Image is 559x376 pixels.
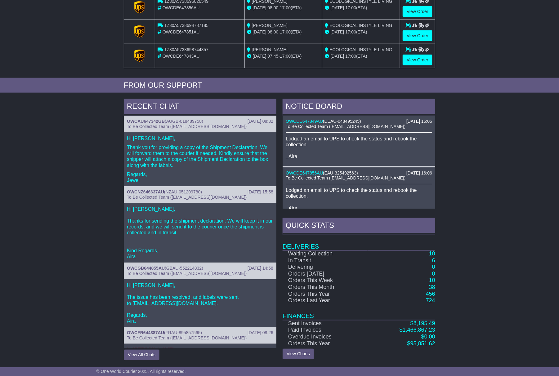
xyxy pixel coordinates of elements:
[268,5,279,10] span: 08:00
[283,250,368,258] td: Waiting Collection
[432,258,435,264] a: 6
[134,25,145,38] img: GetCarrierServiceLogo
[286,170,432,176] div: ( )
[432,264,435,270] a: 0
[330,5,344,10] span: [DATE]
[164,47,208,52] span: 1Z30A5738698744357
[324,170,357,175] span: EAU-325492563
[403,55,432,65] a: View Order
[283,298,368,304] td: Orders Last Year
[127,266,165,271] a: OWCGB644855AU
[429,251,435,257] a: 10
[164,23,208,28] span: 1Z30A5738694787185
[330,29,344,34] span: [DATE]
[127,124,247,129] span: To Be Collected Team ([EMAIL_ADDRESS][DOMAIN_NAME])
[325,53,397,60] div: (ETA)
[247,53,320,60] div: - (ETA)
[283,291,368,298] td: Orders This Year
[403,30,432,41] a: View Order
[406,170,432,176] div: [DATE] 16:06
[426,298,435,304] a: 724
[283,258,368,264] td: In Transit
[330,54,344,59] span: [DATE]
[403,327,435,333] span: 1,466,867.23
[127,189,273,195] div: ( )
[166,189,201,194] span: NZAU-051209780
[252,47,288,52] span: [PERSON_NAME]
[426,291,435,297] a: 456
[127,206,273,260] p: Hi [PERSON_NAME], Thanks for sending the shipment declaration. We will keep it in our records, an...
[432,271,435,277] a: 0
[424,334,435,340] span: 0.00
[166,119,202,124] span: AUGB-018489758
[166,330,201,335] span: FRAU-895857565
[127,330,164,335] a: OWCFR644387AU
[247,29,320,35] div: - (ETA)
[127,119,273,124] div: ( )
[325,5,397,11] div: (ETA)
[400,327,435,333] a: $1,466,867.23
[166,266,202,271] span: GBAU-552214832
[410,321,435,327] a: $8,195.49
[286,187,432,211] p: Lodged an email to UPS to check the status and rebook the collection. _Aira
[127,135,273,141] p: Hi [PERSON_NAME],
[286,119,323,124] a: OWCDE647849AU
[283,341,368,347] td: Orders This Year
[286,124,405,129] span: To Be Collected Team ([EMAIL_ADDRESS][DOMAIN_NAME])
[345,29,356,34] span: 17:00
[248,189,273,195] div: [DATE] 15:58
[283,271,368,278] td: Orders [DATE]
[268,54,279,59] span: 07:45
[127,271,247,276] span: To Be Collected Team ([EMAIL_ADDRESS][DOMAIN_NAME])
[421,334,435,340] a: $0.00
[253,29,266,34] span: [DATE]
[283,218,435,235] div: Quick Stats
[127,330,273,335] div: ( )
[283,277,368,284] td: Orders This Week
[247,5,320,11] div: - (ETA)
[406,119,432,124] div: [DATE] 16:06
[127,347,273,353] p: Hi [PERSON_NAME],
[127,335,247,340] span: To Be Collected Team ([EMAIL_ADDRESS][DOMAIN_NAME])
[286,175,405,180] span: To Be Collected Team ([EMAIL_ADDRESS][DOMAIN_NAME])
[345,5,356,10] span: 17:00
[248,266,273,271] div: [DATE] 14:58
[283,235,435,250] td: Deliveries
[163,29,200,34] span: OWCDE647851AU
[253,54,266,59] span: [DATE]
[324,119,360,124] span: DEAU-048495245
[286,136,432,160] p: Lodged an email to UPS to check the status and rebook the collection. _Aira
[248,119,273,124] div: [DATE] 08:32
[127,189,164,194] a: OWCNZ646637AU
[283,264,368,271] td: Delivering
[429,277,435,284] a: 10
[268,29,279,34] span: 08:00
[410,341,435,347] span: 95,851.62
[283,99,435,116] div: NOTICE BOARD
[283,284,368,291] td: Orders This Month
[286,119,432,124] div: ( )
[124,99,276,116] div: RECENT CHAT
[283,320,368,327] td: Sent Invoices
[280,54,291,59] span: 17:00
[127,266,273,271] div: ( )
[403,6,432,17] a: View Order
[127,195,247,200] span: To Be Collected Team ([EMAIL_ADDRESS][DOMAIN_NAME])
[127,144,273,168] p: Thank you for providing a copy of the Shipment Declaration. We will forward them to the courier i...
[414,321,435,327] span: 8,195.49
[96,369,186,374] span: © One World Courier 2025. All rights reserved.
[280,29,291,34] span: 17:00
[283,349,314,360] a: View Charts
[283,304,435,320] td: Finances
[286,170,323,175] a: OWCDE647856AU
[134,50,145,62] img: GetCarrierServiceLogo
[127,171,273,183] p: Regards, Jewel
[253,5,266,10] span: [DATE]
[248,330,273,335] div: [DATE] 08:26
[127,282,273,324] p: Hi [PERSON_NAME], The issue has been resolved, and labels were sent to [EMAIL_ADDRESS][DOMAIN_NAM...
[163,5,200,10] span: OWCDE647856AU
[345,54,356,59] span: 17:00
[329,47,392,52] span: ECOLOGICAL INSTYLE LIVING
[407,341,435,347] a: $95,851.62
[134,1,145,14] img: GetCarrierServiceLogo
